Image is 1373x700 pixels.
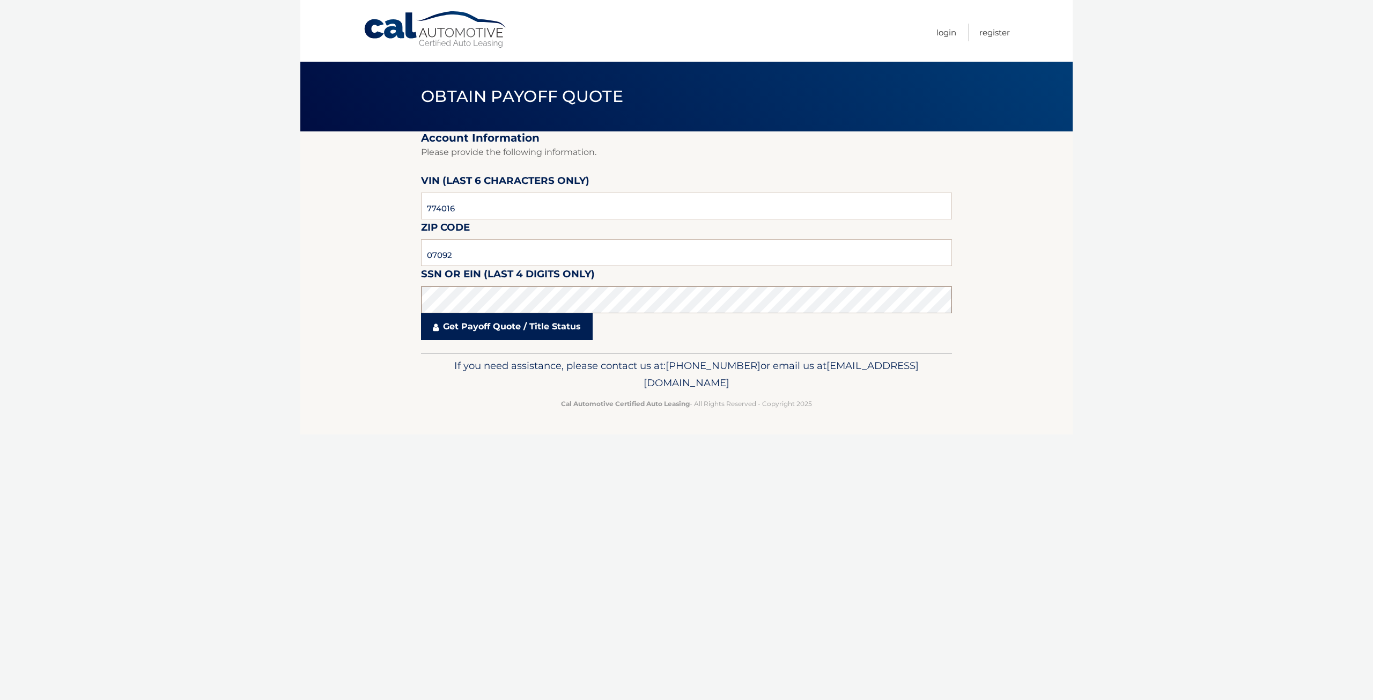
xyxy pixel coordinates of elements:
[421,86,623,106] span: Obtain Payoff Quote
[421,266,595,286] label: SSN or EIN (last 4 digits only)
[421,173,589,193] label: VIN (last 6 characters only)
[421,131,952,145] h2: Account Information
[561,400,690,408] strong: Cal Automotive Certified Auto Leasing
[421,145,952,160] p: Please provide the following information.
[428,398,945,409] p: - All Rights Reserved - Copyright 2025
[421,313,593,340] a: Get Payoff Quote / Title Status
[363,11,508,49] a: Cal Automotive
[666,359,761,372] span: [PHONE_NUMBER]
[979,24,1010,41] a: Register
[421,219,470,239] label: Zip Code
[936,24,956,41] a: Login
[428,357,945,392] p: If you need assistance, please contact us at: or email us at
